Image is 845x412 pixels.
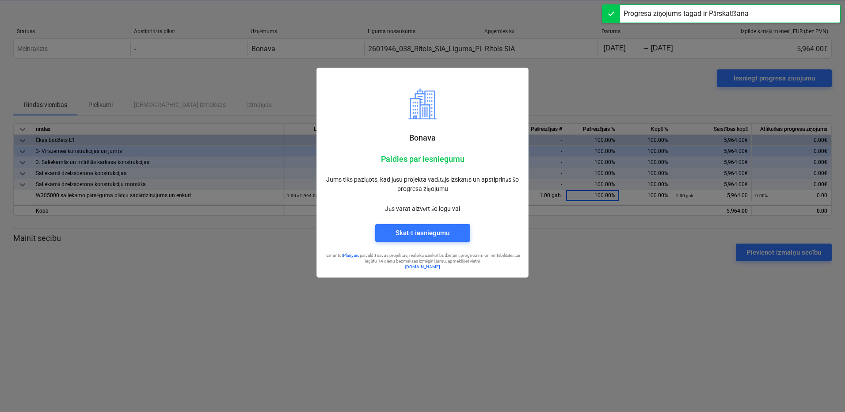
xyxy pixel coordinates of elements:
[343,253,360,258] a: Planyard
[324,204,521,214] p: Jūs varat aizvērt šo logu vai
[396,227,449,239] div: Skatīt iesniegumu
[624,8,749,19] div: Progresa ziņojums tagad ir Pārskatīšana
[324,154,521,164] p: Paldies par iesniegumu
[324,175,521,194] p: Jums tiks paziņots, kad jūsu projekta vadītājs izskatīs un apstiprinās šo progresa ziņojumu
[324,252,521,264] p: Izmantot pārvaldīt savus projektus, reāllaikā izsekot budžetam, prognozēm un rentabilitātei. Lai ...
[375,224,470,242] button: Skatīt iesniegumu
[405,264,440,269] a: [DOMAIN_NAME]
[324,133,521,143] p: Bonava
